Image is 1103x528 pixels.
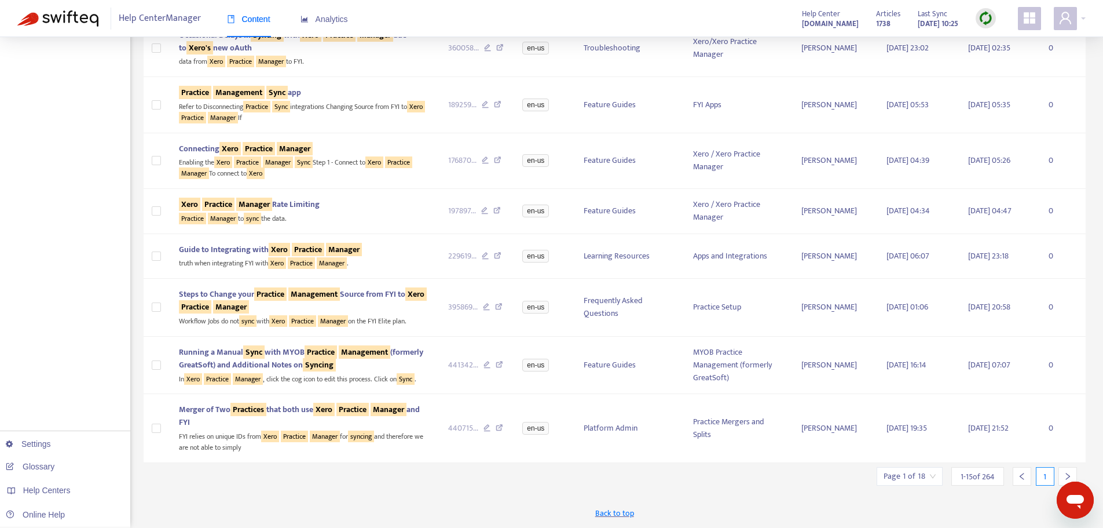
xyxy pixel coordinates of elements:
sqkw: Xero [268,257,286,269]
td: [PERSON_NAME] [792,234,877,279]
span: book [227,15,235,23]
td: Xero / Xero Practice Manager [684,133,793,189]
strong: [DATE] 10:25 [918,17,958,30]
span: 1 - 15 of 264 [961,471,995,483]
td: [PERSON_NAME] [792,337,877,395]
span: Steps to Change your Source from FYI to [179,287,427,314]
div: FYI relies on unique IDs from for and therefore we are not able to simply [179,429,430,453]
span: right [1064,472,1072,480]
span: en-us [522,359,549,372]
img: Swifteq [17,10,98,27]
sqkw: Practice [292,243,324,256]
span: [DATE] 19:35 [886,421,927,435]
sqkw: Practice [179,86,211,99]
span: [DATE] 01:06 [886,300,928,314]
span: en-us [522,99,549,111]
sqkw: Practice [179,112,206,123]
span: Merger of Two that both use and FYI [179,403,420,429]
sqkw: Syncing [303,358,336,372]
sqkw: Sync [295,156,313,168]
a: Settings [6,439,51,449]
a: Online Help [6,510,65,519]
sqkw: Xero [179,198,200,211]
sqkw: Practice [202,198,234,211]
sqkw: Xero [269,243,290,256]
td: [PERSON_NAME] [792,279,877,337]
span: en-us [522,422,549,435]
sqkw: Practice [179,213,206,224]
span: Guide to Integrating with [179,243,362,256]
sqkw: Management [339,345,390,359]
span: Running a Manual with MYOB (formerly GreatSoft) and Additional Notes on [179,345,423,372]
span: appstore [1023,11,1036,25]
td: Platform Admin [574,394,683,463]
td: Feature Guides [574,77,683,133]
td: Practice Setup [684,279,793,337]
td: [PERSON_NAME] [792,394,877,463]
sqkw: Practice [385,156,412,168]
sqkw: Xero [261,431,279,442]
td: Troubleshooting [574,20,683,78]
sqkw: Sync [397,373,415,385]
sqkw: Manager [256,56,286,67]
div: In , click the cog icon to edit this process. Click on . [179,372,430,385]
sqkw: Manager [263,156,293,168]
span: [DATE] 23:02 [886,41,929,54]
sqkw: Xero [184,373,202,385]
img: sync.dc5367851b00ba804db3.png [979,11,993,26]
td: Feature Guides [574,133,683,189]
sqkw: Xero [207,56,225,67]
td: MYOB Practice Management (formerly GreatSoft) [684,337,793,395]
td: 0 [1039,189,1086,234]
div: data from to FYI. [179,54,430,68]
sqkw: Practice [288,257,315,269]
div: to the data. [179,211,430,224]
td: 0 [1039,337,1086,395]
span: [DATE] 04:39 [886,154,929,167]
td: 0 [1039,234,1086,279]
span: 176870 ... [448,154,477,167]
span: Help Center [802,8,840,20]
span: app [179,86,301,99]
sqkw: Manager [317,257,347,269]
span: 360058 ... [448,42,479,54]
td: Learning Resources [574,234,683,279]
sqkw: sync [244,213,261,224]
td: Feature Guides [574,189,683,234]
span: left [1018,472,1026,480]
sqkw: Manager [318,315,348,327]
span: [DATE] 21:52 [968,421,1009,435]
td: [PERSON_NAME] [792,189,877,234]
sqkw: Manager [310,431,340,442]
td: Xero / Xero Practice Manager [684,189,793,234]
sqkw: Sync [243,345,265,359]
span: Last Sync [918,8,947,20]
span: [DATE] 20:58 [968,300,1010,314]
a: Glossary [6,462,54,471]
sqkw: Manager [277,142,313,155]
td: [PERSON_NAME] [792,77,877,133]
td: Frequently Asked Questions [574,279,683,337]
a: [DOMAIN_NAME] [802,17,859,30]
sqkw: Practice [281,431,308,442]
span: Occasional Delays in with due to new oAuth [179,28,406,54]
span: Back to top [595,507,634,519]
td: 0 [1039,133,1086,189]
sqkw: Xero [365,156,383,168]
td: 0 [1039,77,1086,133]
sqkw: Manager [213,300,249,314]
span: [DATE] 06:07 [886,249,929,263]
sqkw: Xero [219,142,241,155]
span: 189259 ... [448,99,477,111]
td: [PERSON_NAME] [792,20,877,78]
td: Xero/Xero Practice Manager [684,20,793,78]
span: en-us [522,205,549,217]
span: Content [227,14,270,24]
span: [DATE] 05:53 [886,98,929,111]
span: Help Centers [23,486,71,495]
td: [PERSON_NAME] [792,133,877,189]
span: [DATE] 02:35 [968,41,1010,54]
span: Articles [876,8,900,20]
span: [DATE] 16:14 [886,358,926,372]
strong: 1738 [876,17,891,30]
